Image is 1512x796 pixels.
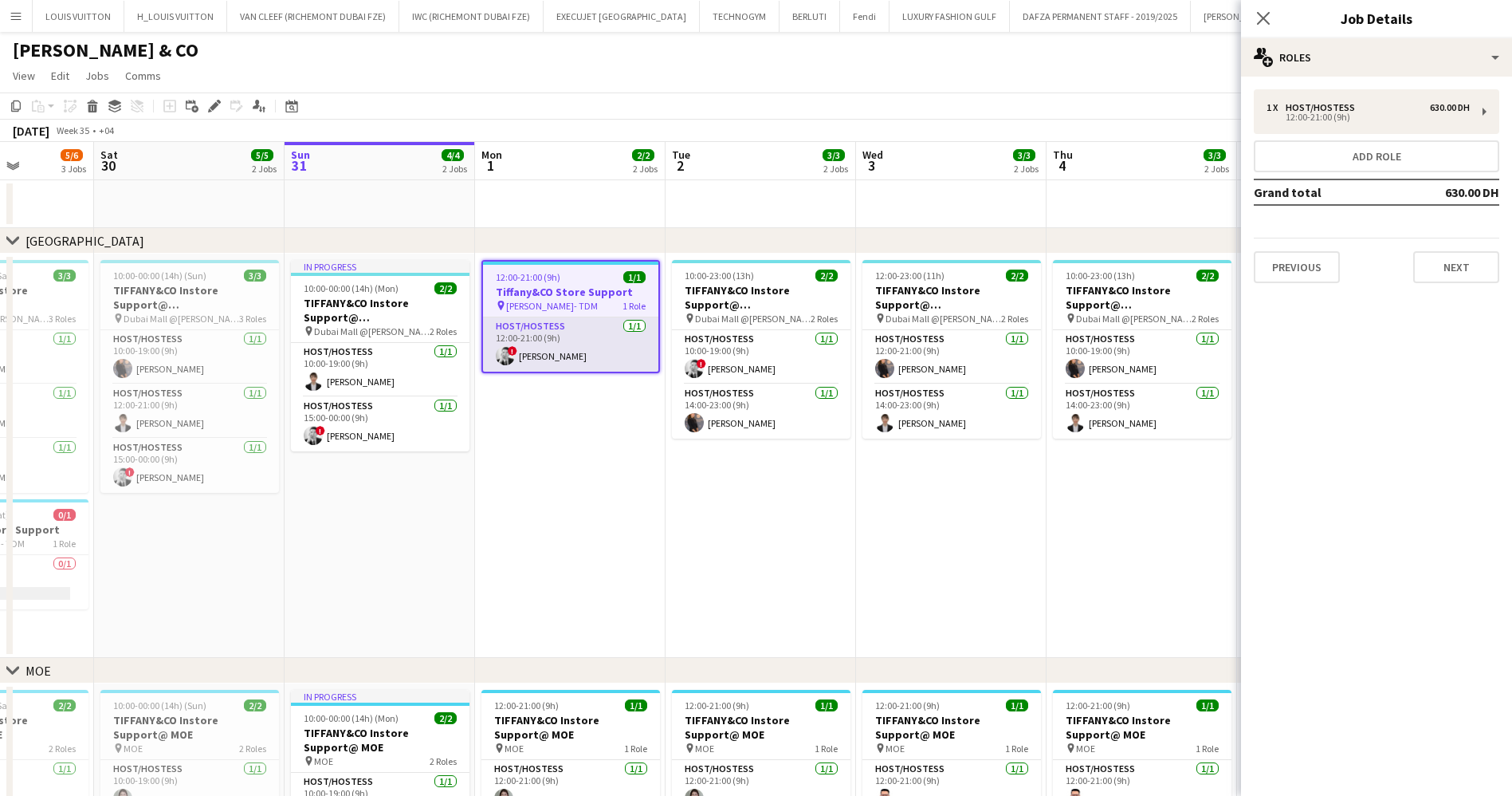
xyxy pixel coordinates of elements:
[544,1,700,32] button: EXECUJET [GEOGRAPHIC_DATA]
[291,296,469,325] h3: TIFFANY&CO Instore Support@ [GEOGRAPHIC_DATA]
[672,260,850,439] div: 10:00-23:00 (13h)2/2TIFFANY&CO Instore Support@ [GEOGRAPHIC_DATA] Dubai Mall @[PERSON_NAME]2 Role...
[6,65,41,86] a: View
[113,270,206,282] span: 10:00-00:00 (14h) (Sun)
[119,65,167,86] a: Comms
[227,1,399,32] button: VAN CLEEF (RICHEMONT DUBAI FZE)
[481,148,502,162] span: Mon
[291,148,310,162] span: Sun
[1053,330,1231,384] app-card-role: Host/Hostess1/110:00-19:00 (9h)[PERSON_NAME]
[430,325,457,337] span: 2 Roles
[430,755,457,767] span: 2 Roles
[239,313,266,325] span: 3 Roles
[1001,313,1028,325] span: 2 Roles
[860,156,883,175] span: 3
[291,343,469,397] app-card-role: Host/Hostess1/110:00-19:00 (9h)[PERSON_NAME]
[244,270,266,282] span: 3/3
[506,300,598,312] span: [PERSON_NAME]- TDM
[124,313,239,325] span: Dubai Mall @[PERSON_NAME]
[1241,8,1512,29] h3: Job Details
[1430,102,1470,113] div: 630.00 DH
[53,124,92,136] span: Week 35
[1191,1,1285,32] button: [PERSON_NAME]
[625,699,647,711] span: 1/1
[840,1,890,32] button: Fendi
[98,156,118,175] span: 30
[1051,156,1073,175] span: 4
[862,148,883,162] span: Wed
[1066,270,1135,282] span: 10:00-23:00 (13h)
[1006,270,1028,282] span: 2/2
[85,69,109,83] span: Jobs
[442,149,464,161] span: 4/4
[1053,148,1073,162] span: Thu
[442,163,467,175] div: 2 Jobs
[289,156,310,175] span: 31
[1006,699,1028,711] span: 1/1
[1076,743,1095,755] span: MOE
[26,233,144,249] div: [GEOGRAPHIC_DATA]
[26,663,51,679] div: MOE
[1066,699,1130,711] span: 12:00-21:00 (9h)
[811,313,838,325] span: 2 Roles
[1014,163,1039,175] div: 2 Jobs
[1192,313,1219,325] span: 2 Roles
[672,283,850,312] h3: TIFFANY&CO Instore Support@ [GEOGRAPHIC_DATA]
[1254,140,1499,172] button: Add role
[815,699,838,711] span: 1/1
[13,123,49,139] div: [DATE]
[434,282,457,294] span: 2/2
[100,713,279,742] h3: TIFFANY&CO Instore Support@ MOE
[862,330,1041,384] app-card-role: Host/Hostess1/112:00-21:00 (9h)[PERSON_NAME]
[1196,270,1219,282] span: 2/2
[61,163,86,175] div: 3 Jobs
[1013,149,1035,161] span: 3/3
[314,755,333,767] span: MOE
[483,285,658,299] h3: Tiffany&CO Store Support
[1196,699,1219,711] span: 1/1
[53,538,76,550] span: 1 Role
[100,260,279,493] app-job-card: 10:00-00:00 (14h) (Sun)3/3TIFFANY&CO Instore Support@ [GEOGRAPHIC_DATA] Dubai Mall @[PERSON_NAME]...
[672,148,690,162] span: Tue
[434,712,457,724] span: 2/2
[886,743,905,755] span: MOE
[862,260,1041,439] div: 12:00-23:00 (11h)2/2TIFFANY&CO Instore Support@ [GEOGRAPHIC_DATA] Dubai Mall @[PERSON_NAME]2 Role...
[886,313,1001,325] span: Dubai Mall @[PERSON_NAME]
[49,743,76,755] span: 2 Roles
[1254,251,1340,283] button: Previous
[1076,313,1192,325] span: Dubai Mall @[PERSON_NAME]
[1399,179,1499,205] td: 630.00 DH
[53,699,76,711] span: 2/2
[624,743,647,755] span: 1 Role
[79,65,116,86] a: Jobs
[124,1,227,32] button: H_LOUIS VUITTON
[862,713,1041,742] h3: TIFFANY&CO Instore Support@ MOE
[99,124,114,136] div: +04
[1241,38,1512,77] div: Roles
[125,69,161,83] span: Comms
[1053,283,1231,312] h3: TIFFANY&CO Instore Support@ [GEOGRAPHIC_DATA]
[1053,260,1231,439] div: 10:00-23:00 (13h)2/2TIFFANY&CO Instore Support@ [GEOGRAPHIC_DATA] Dubai Mall @[PERSON_NAME]2 Role...
[124,743,143,755] span: MOE
[304,712,399,724] span: 10:00-00:00 (14h) (Mon)
[291,260,469,451] app-job-card: In progress10:00-00:00 (14h) (Mon)2/2TIFFANY&CO Instore Support@ [GEOGRAPHIC_DATA] Dubai Mall @[P...
[862,384,1041,439] app-card-role: Host/Hostess1/114:00-23:00 (9h)[PERSON_NAME]
[875,699,940,711] span: 12:00-21:00 (9h)
[496,271,560,283] span: 12:00-21:00 (9h)
[1413,251,1499,283] button: Next
[45,65,76,86] a: Edit
[633,163,658,175] div: 2 Jobs
[291,260,469,273] div: In progress
[632,149,654,161] span: 2/2
[780,1,840,32] button: BERLUTI
[53,509,76,521] span: 0/1
[252,163,277,175] div: 2 Jobs
[823,149,845,161] span: 3/3
[244,699,266,711] span: 2/2
[316,426,325,435] span: !
[672,713,850,742] h3: TIFFANY&CO Instore Support@ MOE
[695,743,714,755] span: MOE
[815,743,838,755] span: 1 Role
[670,156,690,175] span: 2
[1053,384,1231,439] app-card-role: Host/Hostess1/114:00-23:00 (9h)[PERSON_NAME]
